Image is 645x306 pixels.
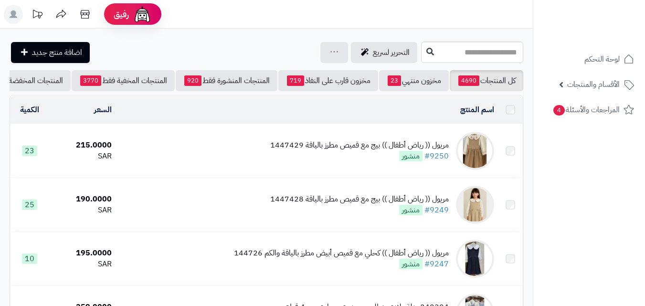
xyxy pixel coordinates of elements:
div: 215.0000 [53,140,112,151]
span: التحرير لسريع [373,47,410,58]
span: منشور [399,259,423,269]
span: 4 [553,105,565,116]
div: 190.0000 [53,194,112,205]
a: المراجعات والأسئلة4 [539,98,639,121]
span: 3770 [80,75,101,86]
div: 195.0000 [53,248,112,259]
img: مريول (( رياض أطفال )) بيج مع قميص مطرز بالياقة 1447428 [456,186,494,224]
span: 23 [388,75,401,86]
img: مريول (( رياض أطفال )) كحلي مع قميص أبيض مطرز بالياقة والكم 144726 [456,240,494,278]
span: منشور [399,205,423,215]
span: اضافة منتج جديد [32,47,82,58]
span: رفيق [114,9,129,20]
a: #9249 [424,204,449,216]
a: مخزون قارب على النفاذ719 [278,70,378,91]
span: 10 [22,253,37,264]
div: SAR [53,205,112,216]
a: اضافة منتج جديد [11,42,90,63]
a: #9247 [424,258,449,270]
div: مريول (( رياض أطفال )) كحلي مع قميص أبيض مطرز بالياقة والكم 144726 [234,248,449,259]
a: المنتجات المنشورة فقط920 [176,70,277,91]
a: لوحة التحكم [539,48,639,71]
span: لوحة التحكم [584,53,620,66]
span: 719 [287,75,304,86]
span: المراجعات والأسئلة [552,103,620,116]
a: تحديثات المنصة [25,5,49,26]
a: التحرير لسريع [351,42,417,63]
a: اسم المنتج [460,104,494,116]
div: مريول (( رياض أطفال )) بيج مع قميص مطرز بالياقة 1447429 [270,140,449,151]
a: #9250 [424,150,449,162]
a: السعر [94,104,112,116]
span: الأقسام والمنتجات [567,78,620,91]
a: مخزون منتهي23 [379,70,449,91]
a: الكمية [20,104,39,116]
img: ai-face.png [133,5,152,24]
span: منشور [399,151,423,161]
span: 4690 [458,75,479,86]
div: مريول (( رياض أطفال )) بيج مع قميص مطرز بالياقة 1447428 [270,194,449,205]
img: مريول (( رياض أطفال )) بيج مع قميص مطرز بالياقة 1447429 [456,132,494,170]
a: المنتجات المخفية فقط3770 [72,70,175,91]
span: 23 [22,146,37,156]
span: 920 [184,75,201,86]
a: كل المنتجات4690 [450,70,523,91]
div: SAR [53,151,112,162]
span: 25 [22,200,37,210]
div: SAR [53,259,112,270]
